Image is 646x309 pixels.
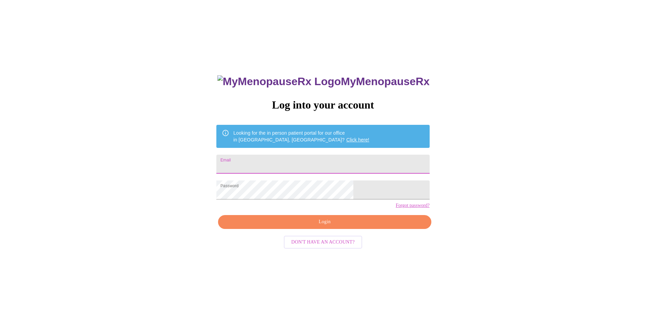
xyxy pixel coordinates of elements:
a: Click here! [346,137,369,142]
div: Looking for the in person patient portal for our office in [GEOGRAPHIC_DATA], [GEOGRAPHIC_DATA]? [233,127,369,146]
h3: MyMenopauseRx [217,75,430,88]
h3: Log into your account [216,99,429,111]
a: Forgot password? [396,203,430,208]
span: Login [226,218,423,226]
span: Don't have an account? [291,238,355,247]
button: Login [218,215,431,229]
img: MyMenopauseRx Logo [217,75,341,88]
button: Don't have an account? [284,236,362,249]
a: Don't have an account? [282,239,364,245]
